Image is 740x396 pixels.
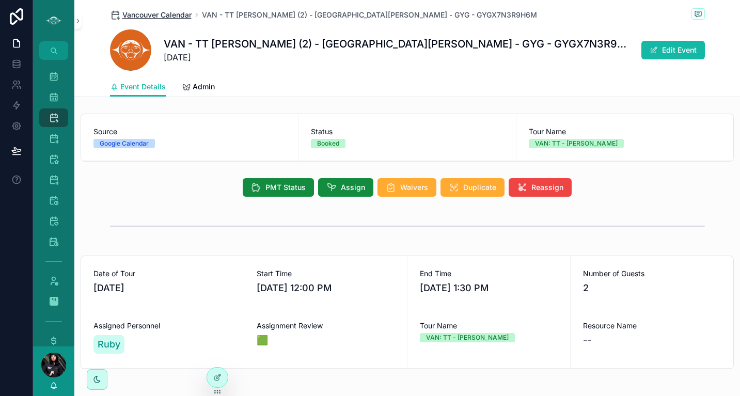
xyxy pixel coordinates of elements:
[440,178,505,197] button: Duplicate
[257,333,395,347] span: 🟩
[317,139,339,148] div: Booked
[122,10,192,20] span: Vancouver Calendar
[93,268,231,279] span: Date of Tour
[420,268,558,279] span: End Time
[98,337,120,352] span: Ruby
[182,77,215,98] a: Admin
[463,182,496,193] span: Duplicate
[531,182,563,193] span: Reassign
[400,182,428,193] span: Waivers
[257,268,395,279] span: Start Time
[164,51,627,64] span: [DATE]
[583,268,721,279] span: Number of Guests
[341,182,365,193] span: Assign
[110,10,192,20] a: Vancouver Calendar
[93,126,286,137] span: Source
[100,139,149,148] div: Google Calendar
[509,178,572,197] button: Reassign
[110,77,166,97] a: Event Details
[202,10,537,20] a: VAN - TT [PERSON_NAME] (2) - [GEOGRAPHIC_DATA][PERSON_NAME] - GYG - GYGX7N3R9H6M
[583,321,721,331] span: Resource Name
[583,281,721,295] span: 2
[93,321,231,331] span: Assigned Personnel
[120,82,166,92] span: Event Details
[377,178,436,197] button: Waivers
[243,178,314,197] button: PMT Status
[93,335,124,354] a: Ruby
[426,333,509,342] div: VAN: TT - [PERSON_NAME]
[535,139,618,148] div: VAN: TT - [PERSON_NAME]
[529,126,721,137] span: Tour Name
[420,321,558,331] span: Tour Name
[257,321,395,331] span: Assignment Review
[93,281,231,295] span: [DATE]
[311,126,503,137] span: Status
[420,281,558,295] span: [DATE] 1:30 PM
[265,182,306,193] span: PMT Status
[257,281,395,295] span: [DATE] 12:00 PM
[583,333,591,347] span: --
[641,41,705,59] button: Edit Event
[45,12,62,29] img: App logo
[318,178,373,197] button: Assign
[164,37,627,51] h1: VAN - TT [PERSON_NAME] (2) - [GEOGRAPHIC_DATA][PERSON_NAME] - GYG - GYGX7N3R9H6M
[33,60,74,346] div: scrollable content
[193,82,215,92] span: Admin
